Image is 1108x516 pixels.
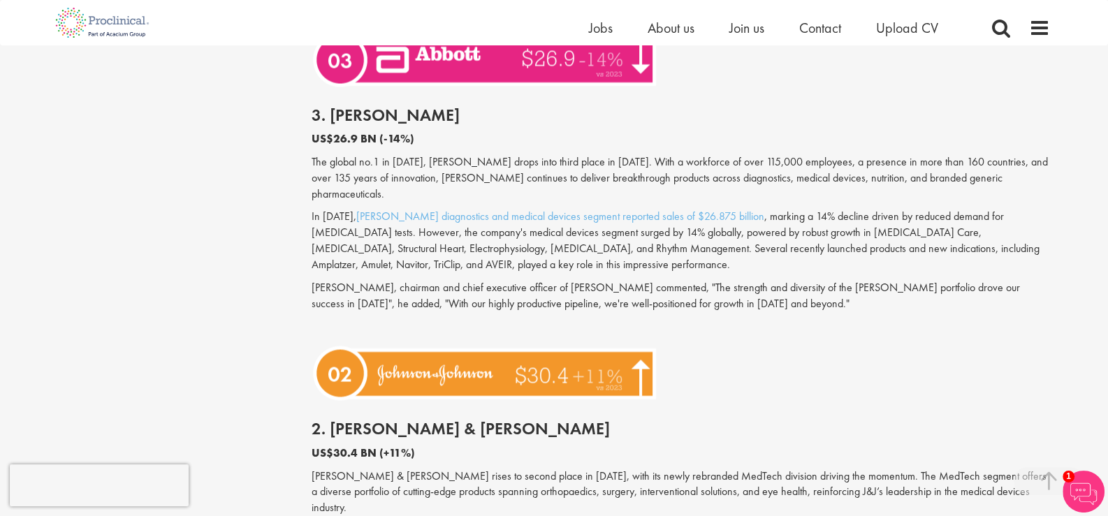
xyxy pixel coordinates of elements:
iframe: reCAPTCHA [10,464,189,506]
a: [PERSON_NAME] diagnostics and medical devices segment reported sales of $26.875 billion [356,209,764,223]
h2: 2. [PERSON_NAME] & [PERSON_NAME] [312,420,1051,438]
a: Jobs [589,19,613,37]
a: Upload CV [876,19,938,37]
p: The global no.1 in [DATE], [PERSON_NAME] drops into third place in [DATE]. With a workforce of ov... [312,154,1051,202]
b: US$30.4 BN (+11%) [312,445,415,460]
a: Join us [729,19,764,37]
span: 1 [1063,471,1074,482]
b: US$26.9 BN (-14%) [312,131,414,146]
a: Contact [799,19,841,37]
a: About us [648,19,694,37]
h2: 3. [PERSON_NAME] [312,106,1051,124]
img: Chatbot [1063,471,1105,513]
p: [PERSON_NAME], chairman and chief executive officer of [PERSON_NAME] commented, "The strength and... [312,280,1051,312]
p: In [DATE], , marking a 14% decline driven by reduced demand for [MEDICAL_DATA] tests. However, th... [312,209,1051,272]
